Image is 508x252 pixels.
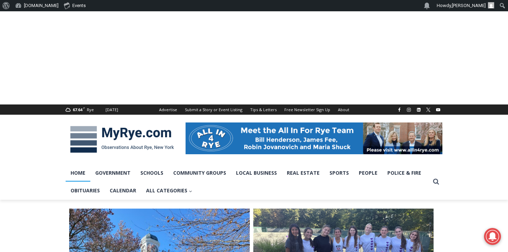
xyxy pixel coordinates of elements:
a: Government [90,164,135,182]
a: Advertise [155,104,181,115]
a: Real Estate [282,164,325,182]
span: F [83,106,85,110]
nav: Primary Navigation [66,164,430,200]
a: Calendar [105,182,141,199]
span: [PERSON_NAME] [452,3,486,8]
img: MyRye.com [66,121,179,158]
a: Local Business [231,164,282,182]
button: View Search Form [430,175,442,188]
img: All in for Rye [186,122,442,154]
a: Home [66,164,90,182]
a: Tips & Letters [246,104,280,115]
a: Police & Fire [382,164,426,182]
a: Free Newsletter Sign Up [280,104,334,115]
a: Submit a Story or Event Listing [181,104,246,115]
a: People [354,164,382,182]
span: 67.64 [73,107,82,112]
div: Rye [87,107,94,113]
a: X [424,106,433,114]
a: Obituaries [66,182,105,199]
nav: Secondary Navigation [155,104,353,115]
a: Instagram [405,106,413,114]
a: Schools [135,164,168,182]
a: Facebook [395,106,404,114]
a: Linkedin [415,106,423,114]
a: Community Groups [168,164,231,182]
a: All Categories [141,182,197,199]
a: YouTube [434,106,442,114]
a: Sports [325,164,354,182]
div: [DATE] [105,107,118,113]
span: All Categories [146,187,192,194]
a: About [334,104,353,115]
